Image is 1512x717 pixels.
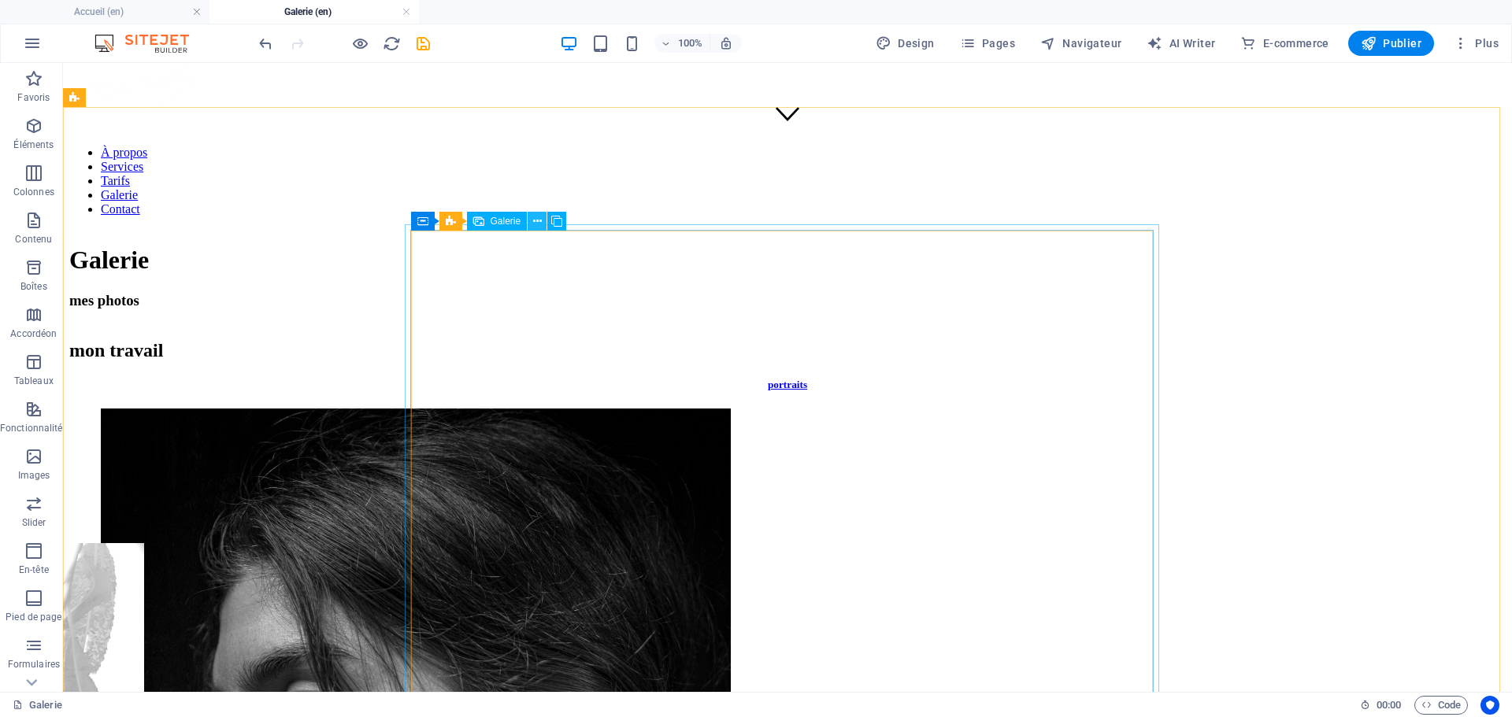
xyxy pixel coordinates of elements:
[678,34,703,53] h6: 100%
[413,34,432,53] button: save
[654,34,710,53] button: 100%
[17,91,50,104] p: Favoris
[91,34,209,53] img: Editor Logo
[13,696,62,715] a: Cliquez pour annuler la sélection. Double-cliquez pour ouvrir Pages.
[382,34,401,53] button: reload
[1240,35,1329,51] span: E-commerce
[13,186,54,198] p: Colonnes
[1140,31,1221,56] button: AI Writer
[1453,35,1499,51] span: Plus
[8,658,60,671] p: Formulaires
[209,3,419,20] h4: Galerie (en)
[1040,35,1121,51] span: Navigateur
[1360,696,1402,715] h6: Durée de la session
[1348,31,1434,56] button: Publier
[1377,696,1401,715] span: 00 00
[960,35,1015,51] span: Pages
[1361,35,1421,51] span: Publier
[10,327,57,340] p: Accordéon
[257,35,275,53] i: Annuler : Modifier les images du slider (Ctrl+Z)
[1480,696,1499,715] button: Usercentrics
[869,31,941,56] button: Design
[1388,699,1390,711] span: :
[954,31,1021,56] button: Pages
[1447,31,1505,56] button: Plus
[491,216,521,226] span: Galerie
[20,280,47,293] p: Boîtes
[19,564,49,576] p: En-tête
[6,611,61,623] p: Pied de page
[13,139,54,151] p: Éléments
[18,469,50,482] p: Images
[1147,35,1215,51] span: AI Writer
[1421,696,1461,715] span: Code
[22,516,46,529] p: Slider
[1034,31,1128,56] button: Navigateur
[876,35,935,51] span: Design
[1414,696,1468,715] button: Code
[1234,31,1335,56] button: E-commerce
[256,34,275,53] button: undo
[15,233,52,246] p: Contenu
[14,375,54,387] p: Tableaux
